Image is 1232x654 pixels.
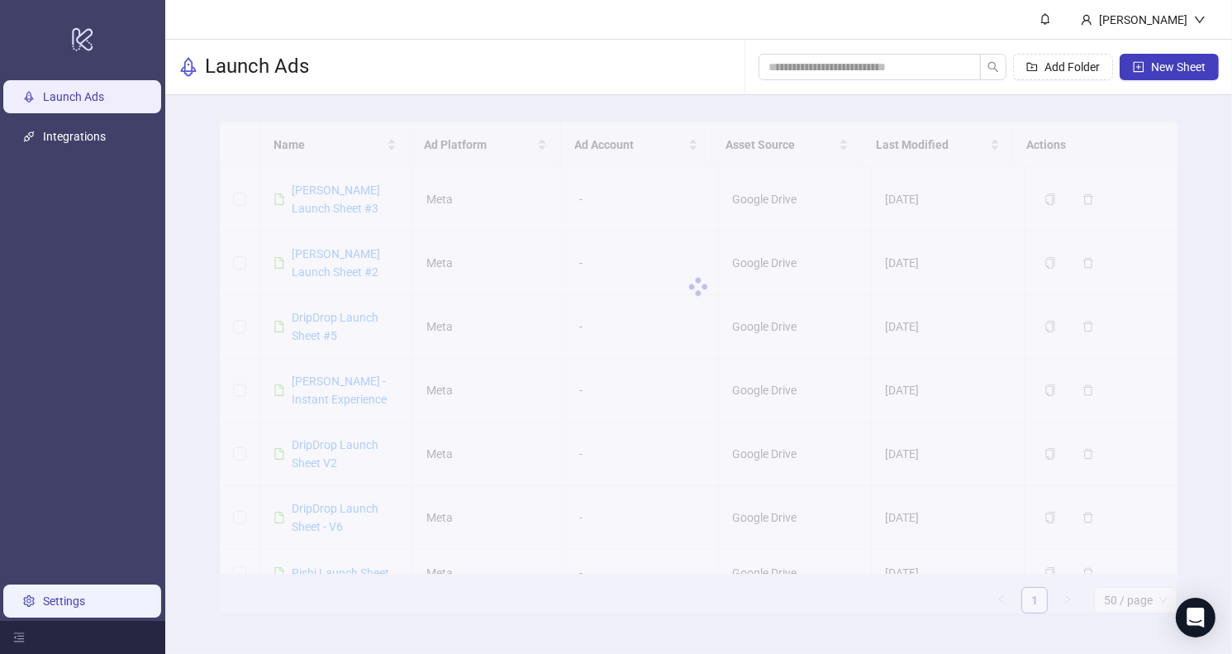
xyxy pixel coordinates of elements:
span: New Sheet [1151,60,1206,74]
a: Settings [43,594,85,608]
span: user [1081,14,1092,26]
button: New Sheet [1120,54,1219,80]
div: Open Intercom Messenger [1176,598,1215,637]
span: Add Folder [1044,60,1100,74]
span: rocket [178,57,198,77]
a: Launch Ads [43,90,104,103]
span: menu-fold [13,632,25,643]
button: Add Folder [1013,54,1113,80]
span: search [987,61,999,73]
span: bell [1039,13,1051,25]
div: [PERSON_NAME] [1092,11,1194,29]
h3: Launch Ads [205,54,309,80]
a: Integrations [43,130,106,143]
span: folder-add [1026,61,1038,73]
span: down [1194,14,1206,26]
span: plus-square [1133,61,1144,73]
